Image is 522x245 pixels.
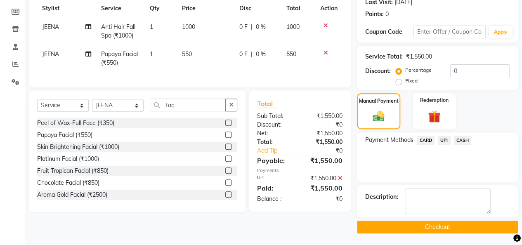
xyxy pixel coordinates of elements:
[251,50,253,59] span: |
[150,99,226,111] input: Search or Scan
[413,26,486,38] input: Enter Offer / Coupon Code
[251,112,300,120] div: Sub Total:
[42,23,59,31] span: JEENA
[256,23,266,31] span: 0 %
[251,174,300,183] div: UPI
[182,23,195,31] span: 1000
[37,155,99,163] div: Platinum Facial (₹1000)
[369,110,388,123] img: _cash.svg
[37,131,92,139] div: Papaya Facial (₹550)
[257,167,342,174] div: Payments
[251,138,300,146] div: Total:
[406,52,432,61] div: ₹1,550.00
[150,23,153,31] span: 1
[365,52,403,61] div: Service Total:
[365,193,398,201] div: Description:
[182,50,192,58] span: 550
[37,191,107,199] div: Aroma Gold Facial (₹2500)
[101,23,135,39] span: Anti Hair Fall Spa (₹1000)
[357,221,518,233] button: Checkout
[251,120,300,129] div: Discount:
[365,67,391,75] div: Discount:
[365,136,413,144] span: Payment Methods
[300,112,349,120] div: ₹1,550.00
[300,174,349,183] div: ₹1,550.00
[239,50,248,59] span: 0 F
[37,179,99,187] div: Chocolate Facial (₹850)
[300,120,349,129] div: ₹0
[405,77,418,85] label: Fixed
[405,66,432,74] label: Percentage
[300,138,349,146] div: ₹1,550.00
[417,136,435,145] span: CARD
[300,129,349,138] div: ₹1,550.00
[385,10,389,19] div: 0
[251,146,308,155] a: Add Tip
[37,119,114,127] div: Peel of Wax-Full Face (₹350)
[239,23,248,31] span: 0 F
[251,155,300,165] div: Payable:
[101,50,138,66] span: Papaya Facial (₹550)
[286,23,300,31] span: 1000
[37,167,109,175] div: Fruit Tropican Facial (₹850)
[251,23,253,31] span: |
[438,136,451,145] span: UPI
[424,109,444,124] img: _gift.svg
[256,50,266,59] span: 0 %
[489,26,513,38] button: Apply
[365,28,413,36] div: Coupon Code
[42,50,59,58] span: JEENA
[300,183,349,193] div: ₹1,550.00
[286,50,296,58] span: 550
[454,136,472,145] span: CASH
[37,143,119,151] div: Skin Brightening Facial (₹1000)
[420,97,449,104] label: Redemption
[300,195,349,203] div: ₹0
[257,99,276,108] span: Total
[251,129,300,138] div: Net:
[365,10,384,19] div: Points:
[251,183,300,193] div: Paid:
[300,155,349,165] div: ₹1,550.00
[359,97,399,105] label: Manual Payment
[150,50,153,58] span: 1
[308,146,349,155] div: ₹0
[251,195,300,203] div: Balance :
